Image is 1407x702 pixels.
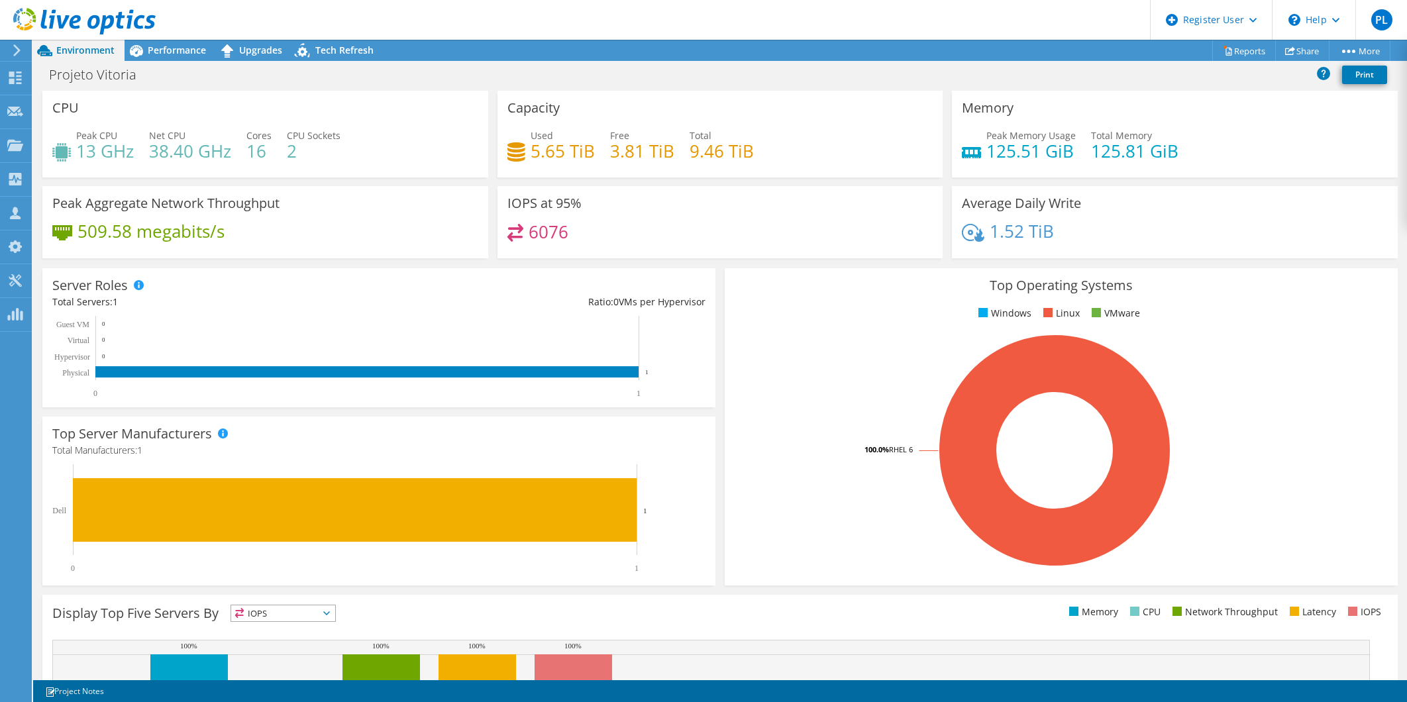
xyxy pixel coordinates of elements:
[975,306,1031,321] li: Windows
[613,295,619,308] span: 0
[71,564,75,573] text: 0
[643,507,647,515] text: 1
[287,129,340,142] span: CPU Sockets
[62,368,89,377] text: Physical
[180,642,197,650] text: 100%
[1040,306,1080,321] li: Linux
[986,144,1076,158] h4: 125.51 GiB
[507,101,560,115] h3: Capacity
[102,353,105,360] text: 0
[1329,40,1390,61] a: More
[1275,40,1329,61] a: Share
[1212,40,1276,61] a: Reports
[52,278,128,293] h3: Server Roles
[564,642,582,650] text: 100%
[1088,306,1140,321] li: VMware
[372,642,390,650] text: 100%
[102,321,105,327] text: 0
[52,295,379,309] div: Total Servers:
[93,389,97,398] text: 0
[113,295,118,308] span: 1
[1371,9,1392,30] span: PL
[149,144,231,158] h4: 38.40 GHz
[52,101,79,115] h3: CPU
[635,564,639,573] text: 1
[148,44,206,56] span: Performance
[962,196,1081,211] h3: Average Daily Write
[315,44,374,56] span: Tech Refresh
[529,225,568,239] h4: 6076
[864,444,889,454] tspan: 100.0%
[990,224,1054,238] h4: 1.52 TiB
[52,443,705,458] h4: Total Manufacturers:
[1091,129,1152,142] span: Total Memory
[468,642,486,650] text: 100%
[36,683,113,699] a: Project Notes
[1288,14,1300,26] svg: \n
[52,426,212,441] h3: Top Server Manufacturers
[690,144,754,158] h4: 9.46 TiB
[1342,66,1387,84] a: Print
[68,336,90,345] text: Virtual
[690,129,711,142] span: Total
[1127,605,1161,619] li: CPU
[56,320,89,329] text: Guest VM
[1066,605,1118,619] li: Memory
[962,101,1014,115] h3: Memory
[246,144,272,158] h4: 16
[76,144,134,158] h4: 13 GHz
[76,129,117,142] span: Peak CPU
[735,278,1388,293] h3: Top Operating Systems
[287,144,340,158] h4: 2
[137,444,142,456] span: 1
[531,129,553,142] span: Used
[1345,605,1381,619] li: IOPS
[610,129,629,142] span: Free
[52,196,280,211] h3: Peak Aggregate Network Throughput
[645,369,649,376] text: 1
[379,295,705,309] div: Ratio: VMs per Hypervisor
[149,129,185,142] span: Net CPU
[231,605,335,621] span: IOPS
[610,144,674,158] h4: 3.81 TiB
[637,389,641,398] text: 1
[52,506,66,515] text: Dell
[78,224,225,238] h4: 509.58 megabits/s
[239,44,282,56] span: Upgrades
[1286,605,1336,619] li: Latency
[54,352,90,362] text: Hypervisor
[102,336,105,343] text: 0
[986,129,1076,142] span: Peak Memory Usage
[889,444,913,454] tspan: RHEL 6
[1091,144,1178,158] h4: 125.81 GiB
[1169,605,1278,619] li: Network Throughput
[507,196,582,211] h3: IOPS at 95%
[56,44,115,56] span: Environment
[246,129,272,142] span: Cores
[43,68,157,82] h1: Projeto Vitoria
[531,144,595,158] h4: 5.65 TiB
